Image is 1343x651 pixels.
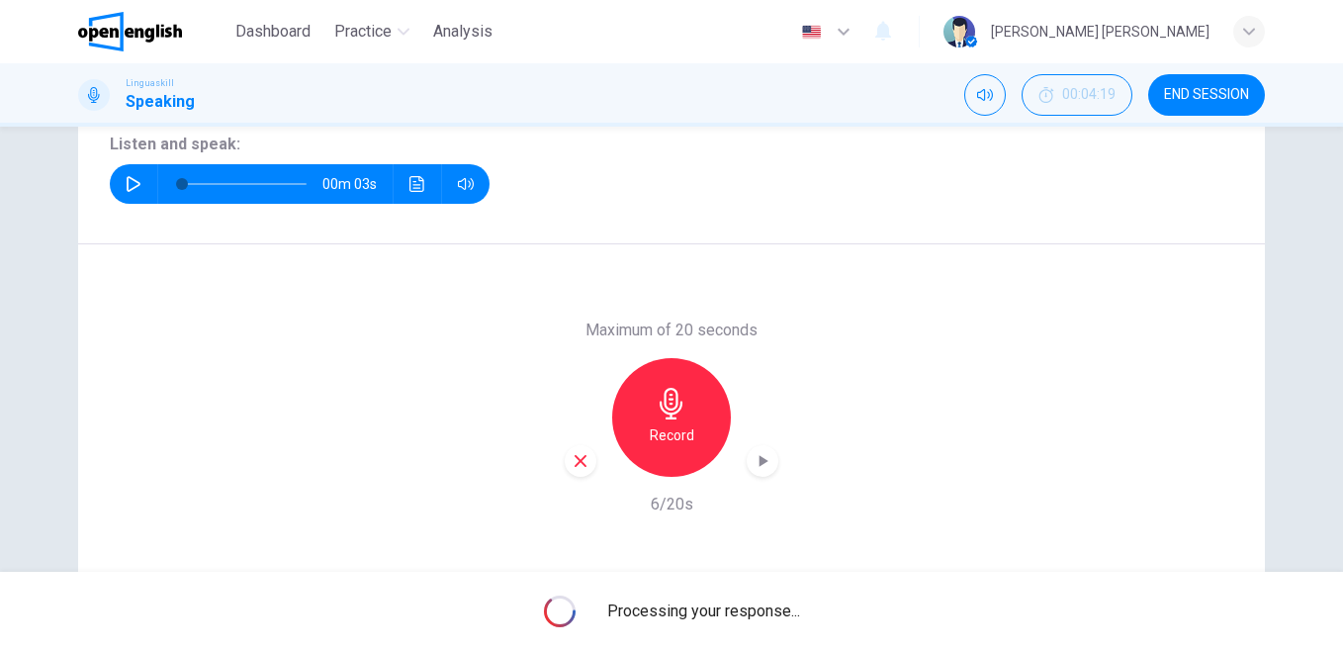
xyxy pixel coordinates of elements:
span: 00:04:19 [1062,87,1116,103]
span: Dashboard [235,20,311,44]
button: END SESSION [1148,74,1265,116]
h1: Speaking [126,90,195,114]
span: 00m 03s [322,164,393,204]
div: Mute [964,74,1006,116]
div: [PERSON_NAME] [PERSON_NAME] [991,20,1209,44]
span: END SESSION [1164,87,1249,103]
span: Listen and speak: [110,135,240,153]
button: Dashboard [227,14,318,49]
span: Processing your response... [607,600,800,623]
img: Profile picture [943,16,975,47]
img: en [799,25,824,40]
button: 00:04:19 [1022,74,1132,116]
h6: Maximum of 20 seconds [585,319,758,342]
button: Analysis [425,14,500,49]
span: Practice [334,20,392,44]
img: OpenEnglish logo [78,12,182,51]
a: OpenEnglish logo [78,12,227,51]
button: Practice [326,14,417,49]
h6: Record [650,423,694,447]
span: Analysis [433,20,492,44]
button: Click to see the audio transcription [402,164,433,204]
span: Linguaskill [126,76,174,90]
button: Record [612,358,731,477]
h6: 6/20s [651,493,693,516]
div: Hide [1022,74,1132,116]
